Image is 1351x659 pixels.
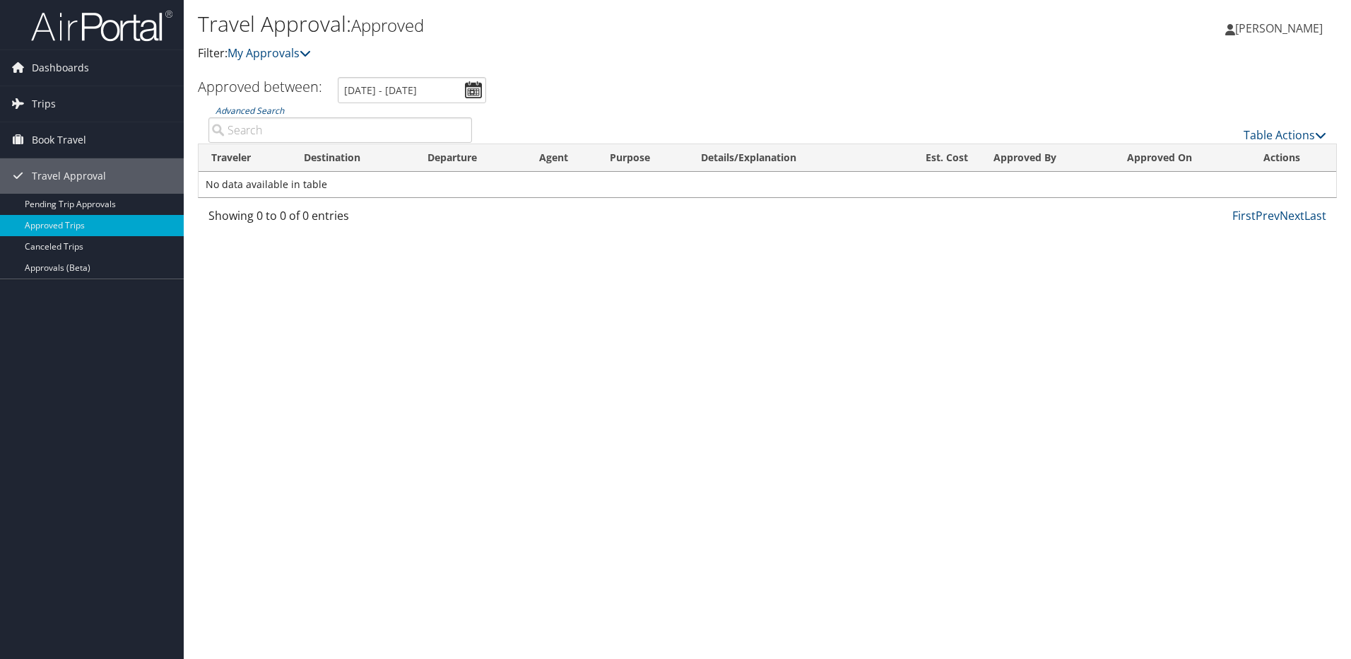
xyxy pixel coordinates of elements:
a: Last [1304,208,1326,223]
h1: Travel Approval: [198,9,957,39]
small: Approved [351,13,424,37]
th: Actions [1251,144,1336,172]
td: No data available in table [199,172,1336,197]
th: Approved By: activate to sort column ascending [981,144,1114,172]
a: Prev [1256,208,1280,223]
a: First [1232,208,1256,223]
span: Trips [32,86,56,122]
a: Advanced Search [216,105,284,117]
th: Est. Cost: activate to sort column ascending [887,144,981,172]
th: Destination: activate to sort column ascending [291,144,415,172]
th: Details/Explanation [688,144,887,172]
input: [DATE] - [DATE] [338,77,486,103]
a: Table Actions [1244,127,1326,143]
a: My Approvals [228,45,311,61]
th: Purpose [597,144,688,172]
input: Advanced Search [208,117,472,143]
a: Next [1280,208,1304,223]
th: Agent [526,144,597,172]
h3: Approved between: [198,77,322,96]
th: Traveler: activate to sort column ascending [199,144,291,172]
span: Dashboards [32,50,89,86]
img: airportal-logo.png [31,9,172,42]
th: Departure: activate to sort column ascending [415,144,526,172]
span: Travel Approval [32,158,106,194]
p: Filter: [198,45,957,63]
span: [PERSON_NAME] [1235,21,1323,36]
span: Book Travel [32,122,86,158]
div: Showing 0 to 0 of 0 entries [208,207,472,231]
th: Approved On: activate to sort column ascending [1114,144,1251,172]
a: [PERSON_NAME] [1225,7,1337,49]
